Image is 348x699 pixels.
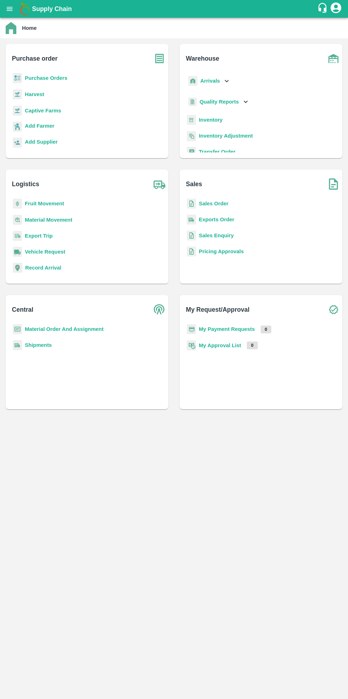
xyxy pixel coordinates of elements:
b: Warehouse [186,54,219,63]
img: recordArrival [13,263,22,273]
a: Vehicle Request [25,249,65,255]
img: sales [187,199,196,209]
a: Fruit Movement [25,201,64,206]
img: sales [187,246,196,257]
a: Add Farmer [25,122,54,132]
img: centralMaterial [13,324,22,334]
img: shipments [187,215,196,225]
b: Home [22,25,37,31]
a: Supply Chain [32,4,317,14]
img: central [151,301,168,318]
img: check [325,301,342,318]
div: customer-support [317,2,330,15]
img: inventory [187,131,196,141]
a: Pricing Approvals [199,249,244,254]
b: My Request/Approval [186,305,250,315]
a: Purchase Orders [25,75,67,81]
a: Inventory Adjustment [199,133,253,139]
img: supplier [13,138,22,148]
a: Record Arrival [25,265,61,271]
a: Sales Enquiry [199,233,234,238]
a: Inventory [199,117,223,123]
a: Harvest [25,91,44,97]
button: open drawer [1,1,18,17]
img: warehouse [325,50,342,67]
img: payment [187,324,196,334]
b: Purchase order [12,54,58,63]
img: approval [187,340,196,351]
p: 0 [261,326,272,333]
img: vehicle [13,247,22,257]
b: Add Supplier [25,139,58,145]
img: delivery [13,231,22,241]
a: Add Supplier [25,138,58,148]
img: qualityReport [188,98,197,106]
a: Material Movement [25,217,72,223]
img: whInventory [187,115,196,125]
img: whTransfer [187,147,196,157]
img: shipments [13,340,22,350]
b: Sales [186,179,202,189]
b: Arrivals [200,78,220,84]
b: Logistics [12,179,39,189]
img: harvest [13,105,22,116]
img: fruit [13,199,22,209]
a: Material Order And Assignment [25,326,104,332]
img: farmer [13,122,22,132]
img: material [13,215,22,225]
a: Export Trip [25,233,53,239]
a: Sales Order [199,201,228,206]
img: reciept [13,73,22,83]
a: Exports Order [199,217,234,222]
img: purchase [151,50,168,67]
b: Add Farmer [25,123,54,129]
img: soSales [325,175,342,193]
div: account of current user [330,1,342,16]
a: My Approval List [199,343,241,348]
a: Shipments [25,342,52,348]
img: sales [187,231,196,241]
a: My Payment Requests [199,326,255,332]
img: whArrival [188,76,197,86]
div: Arrivals [187,73,231,89]
b: Supply Chain [32,5,72,12]
b: Quality Reports [200,99,239,105]
img: home [6,22,16,34]
img: harvest [13,89,22,100]
b: Central [12,305,33,315]
p: 0 [247,342,258,349]
img: logo [18,2,32,16]
a: Transfer Order [199,149,235,155]
img: truck [151,175,168,193]
a: Captive Farms [25,108,61,113]
div: Quality Reports [187,95,250,109]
